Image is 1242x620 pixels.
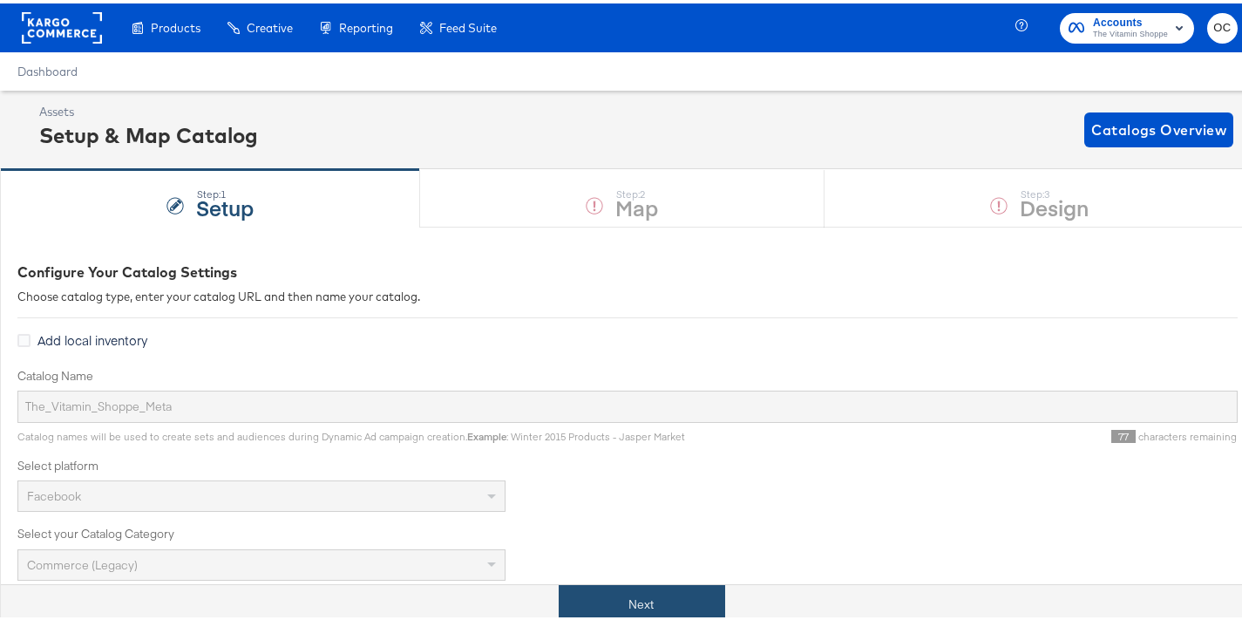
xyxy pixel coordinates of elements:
[1060,10,1194,40] button: AccountsThe Vitamin Shoppe
[17,365,1238,381] label: Catalog Name
[197,185,255,197] div: Step: 1
[1093,24,1168,38] span: The Vitamin Shoppe
[1207,10,1238,40] button: OC
[1084,109,1233,144] button: Catalogs Overview
[17,259,1238,279] div: Configure Your Catalog Settings
[197,189,255,218] strong: Setup
[37,328,147,345] span: Add local inventory
[151,17,200,31] span: Products
[27,485,81,501] span: Facebook
[17,387,1238,419] input: Name your catalog e.g. My Dynamic Product Catalog
[1093,10,1168,29] span: Accounts
[339,17,393,31] span: Reporting
[17,426,685,439] span: Catalog names will be used to create sets and audiences during Dynamic Ad campaign creation. : Wi...
[17,522,1238,539] label: Select your Catalog Category
[1214,15,1231,35] span: OC
[1111,426,1136,439] span: 77
[685,426,1238,440] div: characters remaining
[17,285,1238,302] div: Choose catalog type, enter your catalog URL and then name your catalog.
[39,117,258,146] div: Setup & Map Catalog
[1091,114,1226,139] span: Catalogs Overview
[39,100,258,117] div: Assets
[467,426,506,439] strong: Example
[27,554,138,569] span: Commerce (Legacy)
[439,17,497,31] span: Feed Suite
[17,454,1238,471] label: Select platform
[17,61,78,75] a: Dashboard
[247,17,293,31] span: Creative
